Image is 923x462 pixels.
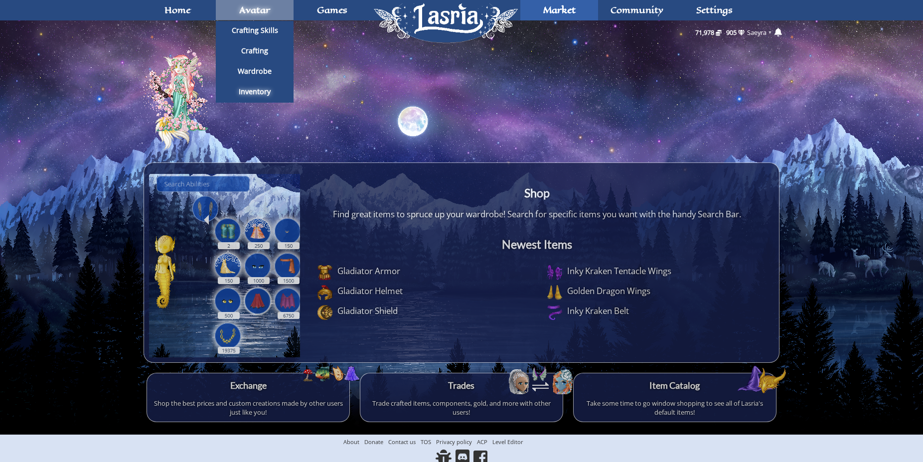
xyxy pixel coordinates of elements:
[542,285,567,300] img: Golden Dragon Wings
[436,438,472,446] a: Privacy policy
[310,235,764,254] h1: Newest Items
[696,6,733,14] span: Settings
[747,28,767,37] a: Saeyra
[611,6,663,14] span: Community
[692,25,722,39] a: 71,978
[579,399,771,417] div: Take some time to go window shopping to see all of Lasria's default items!
[388,438,416,446] a: Contact us
[216,82,294,103] a: Inventory
[152,399,344,417] div: Shop the best prices and custom creations made by other users just like you!
[232,27,278,34] span: Crafting Skills
[477,438,487,446] a: ACP
[568,368,781,427] a: Item Catalog Item Catalog Take some time to go window shopping to see all of Lasria's default items!
[355,368,568,427] a: Trades Trades Trade crafted items, components, gold, and more with other users!
[726,28,737,37] span: 905
[152,378,344,393] h1: Exchange
[695,28,714,37] span: 71,978
[310,265,539,280] span: Gladiator Armor
[304,366,359,381] img: Exchange
[310,285,539,300] span: Gladiator Helmet
[164,6,190,14] span: Home
[239,6,270,14] span: Avatar
[542,265,567,280] img: Inky Kraken Tentacle Wings
[139,35,784,150] a: Avatar
[312,265,337,280] img: Gladiator Armor
[364,438,383,446] a: Donate
[421,438,431,446] a: TOS
[216,21,294,41] a: Crafting Skills
[492,438,523,446] a: ACP
[540,305,769,320] span: Inky Kraken Belt
[540,285,769,300] span: Golden Dragon Wings
[310,184,764,202] h1: Shop
[542,305,567,320] img: Inky Kraken Belt
[312,285,337,300] img: Gladiator Helmet
[509,366,573,394] img: Trades
[216,41,294,62] a: Crafting
[738,366,786,393] img: Item Catalog
[310,305,539,320] span: Gladiator Shield
[365,378,558,393] h1: Trades
[312,305,337,320] img: Gladiator Shield
[317,6,347,14] span: Games
[343,438,359,446] a: About
[139,157,784,368] a: Shop Shop Find great items to spruce up your wardrobe! Search for specific items you want with th...
[579,378,771,393] h1: Item Catalog
[540,265,769,280] span: Inky Kraken Tentacle Wings
[371,42,520,88] a: Home
[543,6,576,14] span: Market
[216,62,294,82] a: Wardrobe
[723,25,748,39] a: 905
[365,399,558,417] div: Trade crafted items, components, gold, and more with other users!
[149,174,357,357] img: Shop
[239,88,271,95] span: Inventory
[238,68,272,75] span: Wardrobe
[241,47,268,54] span: Crafting
[310,208,764,220] div: Find great items to spruce up your wardrobe! Search for specific items you want with the handy Se...
[139,35,242,150] img: Avatar
[142,368,355,427] a: Exchange Exchange Shop the best prices and custom creations made by other users just like you!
